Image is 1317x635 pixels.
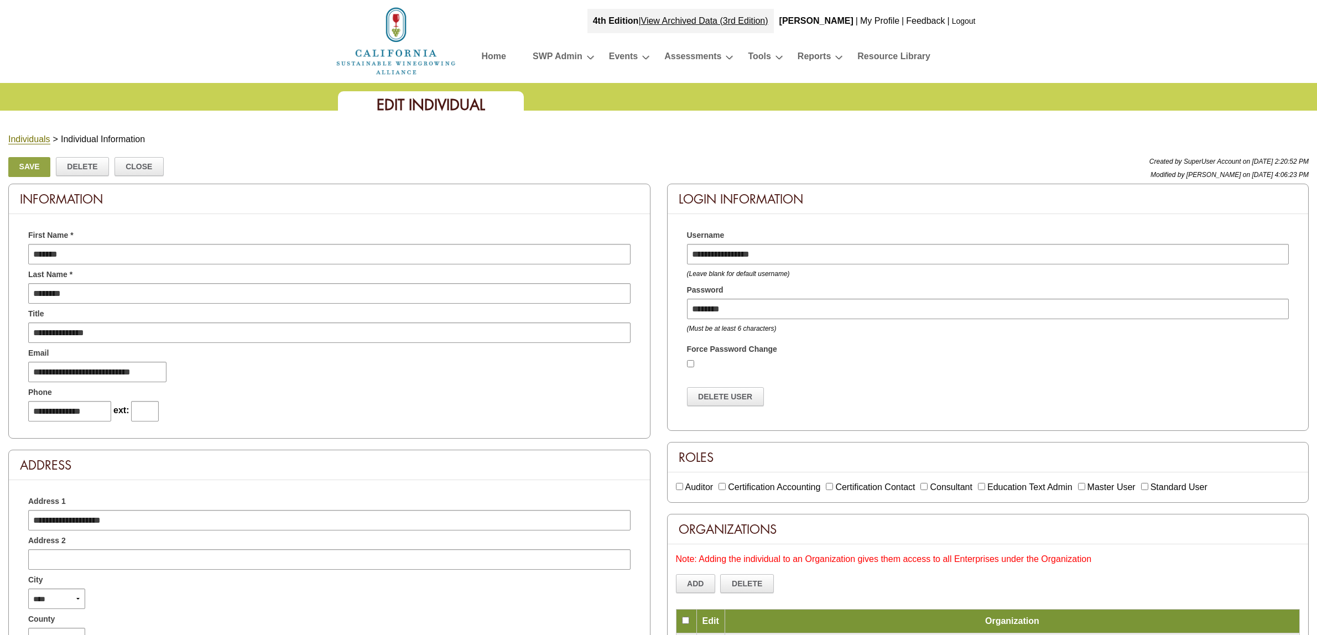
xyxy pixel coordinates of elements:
b: [PERSON_NAME] [779,16,853,25]
span: City [28,574,43,586]
span: Title [28,308,44,320]
span: Username [687,230,725,241]
a: Home [335,35,457,45]
a: View Archived Data (3rd Edition) [641,16,768,25]
span: Last Name * [28,269,72,280]
a: My Profile [860,16,899,25]
div: Information [9,184,650,214]
div: | [855,9,859,33]
a: Save [8,157,50,177]
a: Individuals [8,134,50,144]
div: | [587,9,774,33]
div: Login Information [668,184,1309,214]
span: ext: [113,405,129,415]
div: Organizations [668,514,1309,544]
a: Logout [952,17,976,25]
label: Auditor [685,482,714,492]
a: Events [609,49,638,68]
label: Education Text Admin [987,482,1073,492]
a: Delete [720,574,773,593]
div: Note: Adding the individual to an Organization gives them access to all Enterprises under the Org... [676,553,1300,566]
span: Password [687,284,723,296]
a: Assessments [664,49,721,68]
span: Email [28,347,49,359]
div: Address [9,450,650,480]
td: Organization [725,610,1299,633]
span: > [53,134,58,144]
label: Certification Contact [835,482,915,492]
span: Phone [28,387,52,398]
div: | [900,9,905,33]
span: Created by SuperUser Account on [DATE] 2:20:52 PM Modified by [PERSON_NAME] on [DATE] 4:06:23 PM [1149,158,1309,179]
td: Edit [696,610,725,633]
span: Address 2 [28,535,66,546]
div: (Leave blank for default username) [687,269,790,279]
a: SWP Admin [533,49,582,68]
span: Individual Information [61,134,145,144]
img: logo_cswa2x.png [335,6,457,76]
strong: 4th Edition [593,16,639,25]
div: Roles [668,443,1309,472]
div: | [946,9,951,33]
a: Feedback [906,16,945,25]
span: First Name * [28,230,74,241]
div: (Must be at least 6 characters) [687,324,777,334]
a: Home [482,49,506,68]
a: Tools [748,49,771,68]
a: Close [114,157,164,176]
a: Reports [798,49,831,68]
label: Master User [1087,482,1136,492]
a: Add [676,574,716,593]
a: Resource Library [857,49,930,68]
label: Certification Accounting [728,482,820,492]
a: Delete User [687,387,764,406]
span: Edit Individual [377,95,485,114]
span: Address 1 [28,496,66,507]
span: County [28,613,55,625]
a: Delete [56,157,109,176]
label: Standard User [1151,482,1207,492]
label: Force Password Change [687,343,777,355]
label: Consultant [930,482,972,492]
